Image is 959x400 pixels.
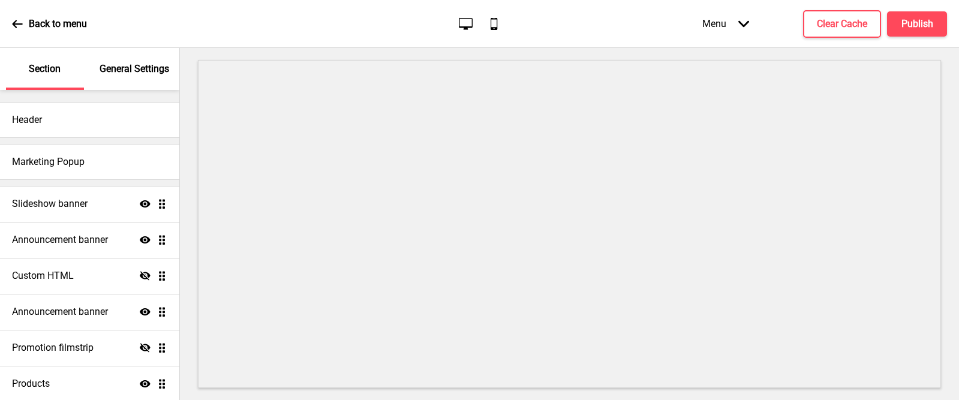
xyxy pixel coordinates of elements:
[12,341,94,354] h4: Promotion filmstrip
[817,17,867,31] h4: Clear Cache
[12,197,88,210] h4: Slideshow banner
[12,305,108,318] h4: Announcement banner
[803,10,881,38] button: Clear Cache
[12,155,85,169] h4: Marketing Popup
[901,17,933,31] h4: Publish
[12,233,108,246] h4: Announcement banner
[12,113,42,127] h4: Header
[29,62,61,76] p: Section
[887,11,947,37] button: Publish
[100,62,169,76] p: General Settings
[12,377,50,390] h4: Products
[12,269,74,282] h4: Custom HTML
[690,6,761,41] div: Menu
[29,17,87,31] p: Back to menu
[12,8,87,40] a: Back to menu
